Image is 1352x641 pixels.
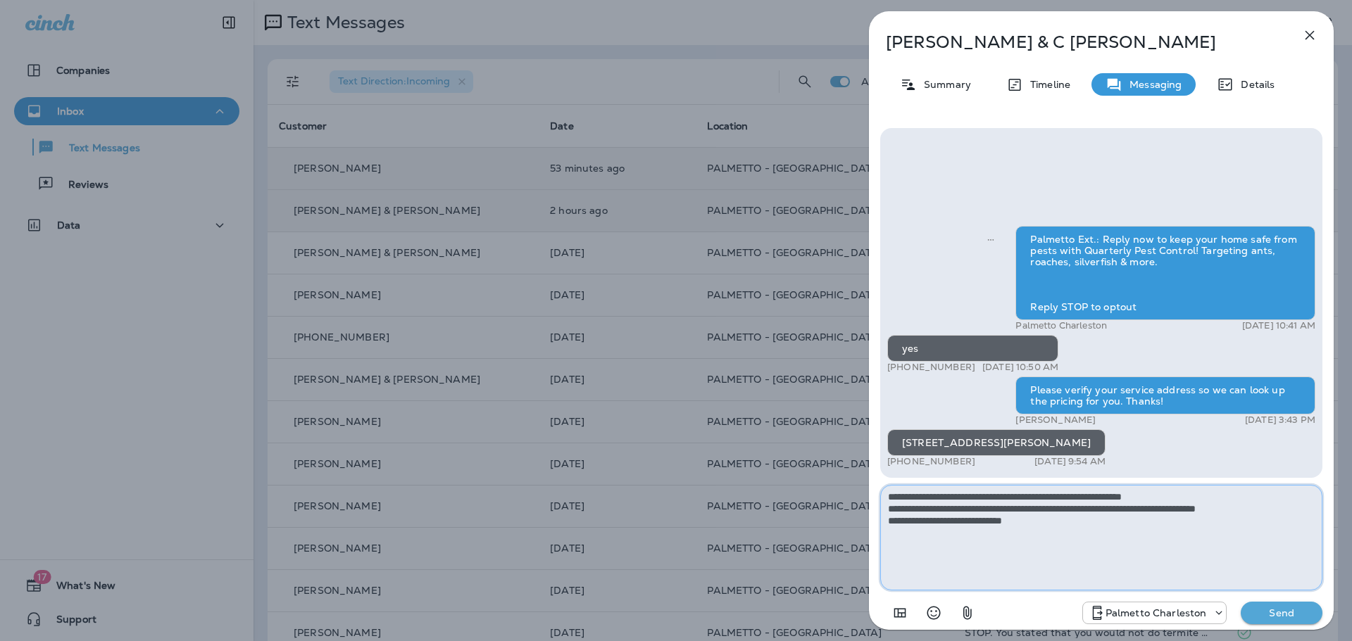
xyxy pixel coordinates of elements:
p: Send [1252,607,1311,619]
p: [PHONE_NUMBER] [887,362,975,373]
button: Send [1241,602,1322,624]
p: Palmetto Charleston [1015,320,1107,331]
div: Palmetto Ext.: Reply now to keep your home safe from pests with Quarterly Pest Control! Targeting... [1015,226,1315,320]
p: [DATE] 10:50 AM [982,362,1058,373]
p: Palmetto Charleston [1106,607,1207,618]
p: Summary [917,79,971,90]
span: Sent [987,232,994,245]
p: Details [1234,79,1275,90]
button: Select an emoji [920,599,948,627]
p: [DATE] 10:41 AM [1242,320,1315,331]
p: [DATE] 3:43 PM [1245,414,1315,426]
p: Timeline [1023,79,1070,90]
button: Add in a premade template [886,599,914,627]
div: [STREET_ADDRESS][PERSON_NAME] [887,429,1106,456]
div: +1 (843) 277-8322 [1083,604,1227,621]
p: [PERSON_NAME] & C [PERSON_NAME] [886,32,1270,52]
p: [DATE] 9:54 AM [1034,456,1106,467]
p: Messaging [1122,79,1182,90]
p: [PHONE_NUMBER] [887,456,975,467]
p: [PERSON_NAME] [1015,414,1096,426]
div: yes [887,335,1058,362]
div: Please verify your service address so we can look up the pricing for you. Thanks! [1015,376,1315,414]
